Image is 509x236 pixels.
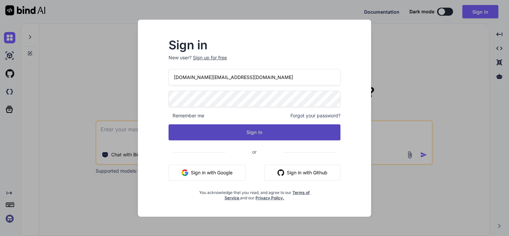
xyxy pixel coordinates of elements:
[182,169,188,176] img: google
[226,144,283,160] span: or
[169,112,204,119] span: Remember me
[169,40,340,50] h2: Sign in
[225,190,310,200] a: Terms of Service
[169,124,340,140] button: Sign In
[277,169,284,176] img: github
[290,112,340,119] span: Forgot your password?
[255,195,284,200] a: Privacy Policy.
[264,165,340,181] button: Sign in with Github
[193,54,227,61] div: Sign up for free
[169,165,246,181] button: Sign in with Google
[169,54,340,69] p: New user?
[197,186,312,201] div: You acknowledge that you read, and agree to our and our
[169,69,340,85] input: Login or Email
